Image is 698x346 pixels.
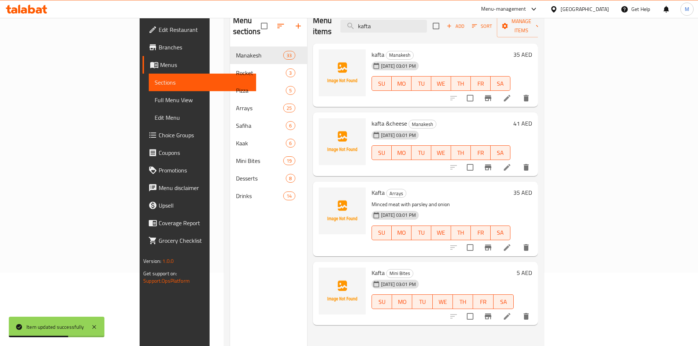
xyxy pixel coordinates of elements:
[409,120,436,129] div: Manakesh
[454,78,468,89] span: TH
[375,78,389,89] span: SU
[431,226,451,240] button: WE
[340,20,427,33] input: search
[284,157,295,164] span: 19
[474,227,488,238] span: FR
[444,21,467,32] button: Add
[372,76,392,91] button: SU
[372,226,392,240] button: SU
[230,46,307,64] div: Manakesh33
[230,99,307,117] div: Arrays25
[471,226,491,240] button: FR
[160,60,250,69] span: Menus
[685,5,689,13] span: M
[149,91,256,109] a: Full Menu View
[462,160,478,175] span: Select to update
[319,118,366,165] img: kafta &cheese
[431,76,451,91] button: WE
[372,200,510,209] p: Minced meat with parsley and onion
[236,51,284,60] span: Manakesh
[375,148,389,158] span: SU
[415,297,429,307] span: TU
[143,269,177,278] span: Get support on:
[503,17,540,35] span: Manage items
[236,121,286,130] span: Safiha
[434,78,448,89] span: WE
[372,187,385,198] span: Kafta
[513,187,532,198] h6: 35 AED
[286,86,295,95] div: items
[286,139,295,148] div: items
[454,148,468,158] span: TH
[411,145,431,160] button: TU
[414,148,428,158] span: TU
[159,236,250,245] span: Grocery Checklist
[143,144,256,161] a: Coupons
[414,78,428,89] span: TU
[479,239,497,256] button: Branch-specific-item
[236,191,284,200] div: Drinks
[159,25,250,34] span: Edit Restaurant
[236,174,286,183] span: Desserts
[451,76,471,91] button: TH
[256,18,272,34] span: Select all sections
[479,159,497,176] button: Branch-specific-item
[479,89,497,107] button: Branch-specific-item
[236,139,286,148] span: Kaak
[476,297,490,307] span: FR
[392,226,411,240] button: MO
[230,44,307,208] nav: Menu sections
[387,189,406,198] span: Arrays
[454,227,468,238] span: TH
[392,145,411,160] button: MO
[143,214,256,232] a: Coverage Report
[230,170,307,187] div: Desserts8
[494,148,507,158] span: SA
[503,94,512,103] a: Edit menu item
[143,256,161,266] span: Version:
[378,281,419,288] span: [DATE] 03:01 PM
[236,156,284,165] span: Mini Bites
[494,294,514,309] button: SA
[149,109,256,126] a: Edit Menu
[319,268,366,315] img: Kafta
[236,104,284,112] span: Arrays
[159,201,250,210] span: Upsell
[284,105,295,112] span: 25
[491,145,510,160] button: SA
[286,140,295,147] span: 6
[497,15,546,37] button: Manage items
[392,76,411,91] button: MO
[517,308,535,325] button: delete
[491,226,510,240] button: SA
[230,117,307,134] div: Safiha6
[414,227,428,238] span: TU
[517,268,532,278] h6: 5 AED
[372,118,407,129] span: kafta &cheese
[386,51,413,59] span: Manakesh
[395,78,409,89] span: MO
[474,78,488,89] span: FR
[428,18,444,34] span: Select section
[230,187,307,205] div: Drinks14
[453,294,473,309] button: TH
[503,163,512,172] a: Edit menu item
[411,226,431,240] button: TU
[375,297,389,307] span: SU
[411,76,431,91] button: TU
[472,22,492,30] span: Sort
[159,183,250,192] span: Menu disclaimer
[143,179,256,197] a: Menu disclaimer
[496,297,511,307] span: SA
[286,70,295,77] span: 3
[517,239,535,256] button: delete
[412,294,432,309] button: TU
[155,96,250,104] span: Full Menu View
[378,132,419,139] span: [DATE] 03:01 PM
[143,126,256,144] a: Choice Groups
[386,51,414,60] div: Manakesh
[372,145,392,160] button: SU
